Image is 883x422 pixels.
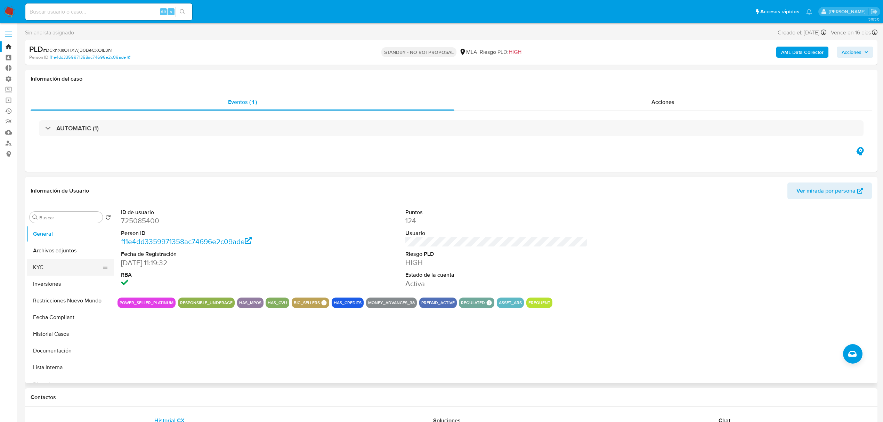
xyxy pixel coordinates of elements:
[228,98,257,106] span: Eventos ( 1 )
[29,54,48,60] b: Person ID
[50,54,130,60] a: f11e4dd3359971358ac74696e2c09ade
[25,7,192,16] input: Buscar usuario o caso...
[787,182,872,199] button: Ver mirada por persona
[27,309,114,326] button: Fecha Compliant
[29,43,43,55] b: PLD
[405,209,588,216] dt: Puntos
[796,182,856,199] span: Ver mirada por persona
[405,258,588,267] dd: HIGH
[121,229,303,237] dt: Person ID
[105,214,111,222] button: Volver al orden por defecto
[175,7,189,17] button: search-icon
[27,276,114,292] button: Inversiones
[405,279,588,289] dd: Activa
[27,359,114,376] button: Lista Interna
[831,29,871,36] span: Vence en 16 días
[56,124,99,132] h3: AUTOMATIC (1)
[405,250,588,258] dt: Riesgo PLD
[829,8,868,15] p: andres.vilosio@mercadolibre.com
[27,226,114,242] button: General
[121,271,303,279] dt: RBA
[27,342,114,359] button: Documentación
[43,47,112,54] span: # DCkhXIsOHXWjB0BeCXOIL3h1
[828,28,829,37] span: -
[39,214,100,221] input: Buscar
[459,48,477,56] div: MLA
[31,394,872,401] h1: Contactos
[121,216,303,226] dd: 725085400
[870,8,878,15] a: Salir
[121,258,303,268] dd: [DATE] 11:19:32
[27,326,114,342] button: Historial Casos
[842,47,861,58] span: Acciones
[509,48,521,56] span: HIGH
[31,75,872,82] h1: Información del caso
[121,209,303,216] dt: ID de usuario
[405,229,588,237] dt: Usuario
[121,236,252,246] a: f11e4dd3359971358ac74696e2c09ade
[27,259,108,276] button: KYC
[39,120,864,136] div: AUTOMATIC (1)
[651,98,674,106] span: Acciones
[32,214,38,220] button: Buscar
[480,48,521,56] span: Riesgo PLD:
[27,376,114,392] button: Direcciones
[161,8,166,15] span: Alt
[25,29,74,36] span: Sin analista asignado
[31,187,89,194] h1: Información de Usuario
[837,47,873,58] button: Acciones
[27,242,114,259] button: Archivos adjuntos
[27,292,114,309] button: Restricciones Nuevo Mundo
[121,250,303,258] dt: Fecha de Registración
[760,8,799,15] span: Accesos rápidos
[776,47,828,58] button: AML Data Collector
[781,47,824,58] b: AML Data Collector
[381,47,456,57] p: STANDBY - NO ROI PROPOSAL
[405,271,588,279] dt: Estado de la cuenta
[405,216,588,226] dd: 124
[778,28,826,37] div: Creado el: [DATE]
[170,8,172,15] span: s
[806,9,812,15] a: Notificaciones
